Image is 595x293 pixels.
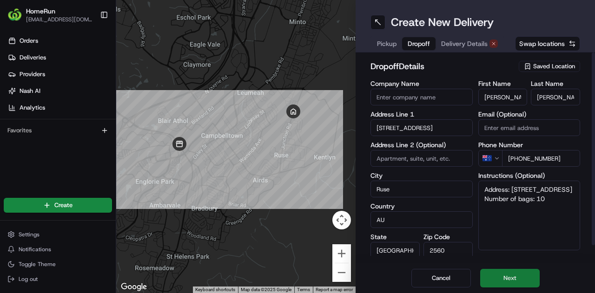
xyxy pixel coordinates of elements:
span: Dropoff [408,39,430,48]
label: City [370,172,473,179]
button: Notifications [4,243,112,256]
span: Providers [20,70,45,78]
span: Toggle Theme [19,260,56,268]
a: Providers [4,67,116,82]
label: Instructions (Optional) [478,172,581,179]
input: Enter company name [370,89,473,105]
label: Last Name [531,80,580,87]
button: HomeRun [26,7,55,16]
span: Saved Location [533,62,575,71]
span: Settings [19,231,40,238]
label: Zip Code [423,234,473,240]
input: Enter email address [478,119,581,136]
span: Deliveries [20,53,46,62]
a: Terms [297,287,310,292]
input: Apartment, suite, unit, etc. [370,150,473,167]
label: Country [370,203,473,209]
button: [EMAIL_ADDRESS][DOMAIN_NAME] [26,16,93,23]
span: Pickup [377,39,397,48]
label: First Name [478,80,528,87]
button: HomeRunHomeRun[EMAIL_ADDRESS][DOMAIN_NAME] [4,4,96,26]
input: Enter address [370,119,473,136]
span: Delivery Details [441,39,488,48]
label: Address Line 1 [370,111,473,117]
input: Enter zip code [423,242,473,259]
button: Create [4,198,112,213]
button: Swap locations [515,36,580,51]
button: Keyboard shortcuts [195,286,235,293]
input: Enter last name [531,89,580,105]
label: Email (Optional) [478,111,581,117]
label: Company Name [370,80,473,87]
h1: Create New Delivery [391,15,494,30]
span: Analytics [20,104,45,112]
label: Phone Number [478,142,581,148]
button: Saved Location [519,60,580,73]
span: Create [54,201,73,209]
span: Swap locations [519,39,565,48]
button: Zoom out [332,263,351,282]
label: State [370,234,420,240]
button: Map camera controls [332,211,351,229]
button: Zoom in [332,244,351,263]
a: Open this area in Google Maps (opens a new window) [119,281,149,293]
input: Enter phone number [502,150,581,167]
h2: dropoff Details [370,60,513,73]
button: Next [480,269,540,287]
input: Enter first name [478,89,528,105]
button: Cancel [411,269,471,287]
input: Enter country [370,211,473,228]
button: Settings [4,228,112,241]
span: Notifications [19,246,51,253]
div: Favorites [4,123,112,138]
input: Enter city [370,181,473,197]
input: Enter state [370,242,420,259]
span: Nash AI [20,87,40,95]
a: Orders [4,33,116,48]
textarea: Address: [STREET_ADDRESS] Number of bags: 10 [478,181,581,250]
img: Google [119,281,149,293]
img: HomeRun [7,7,22,22]
span: Map data ©2025 Google [241,287,291,292]
a: Deliveries [4,50,116,65]
a: Analytics [4,100,116,115]
button: Log out [4,273,112,286]
label: Address Line 2 (Optional) [370,142,473,148]
span: Orders [20,37,38,45]
span: Log out [19,275,38,283]
a: Report a map error [316,287,353,292]
button: Toggle Theme [4,258,112,271]
a: Nash AI [4,84,116,98]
